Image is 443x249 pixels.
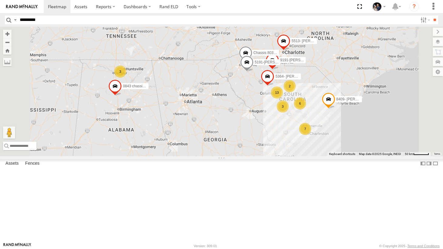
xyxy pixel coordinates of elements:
div: Version: 309.01 [194,244,217,248]
span: Map data ©2025 Google, INEGI [359,152,401,156]
label: Search Query [13,15,18,24]
div: Lauren Jackson [370,2,388,11]
label: Measure [3,58,12,66]
i: ? [409,2,419,12]
label: Dock Summary Table to the Left [420,159,426,168]
div: 2 [284,80,296,92]
div: 6 [294,97,306,109]
a: Terms (opens in new tab) [434,153,440,155]
button: Zoom Home [3,46,12,55]
div: 3 [114,66,126,78]
div: © Copyright 2025 - [379,244,440,248]
span: 5191-[PERSON_NAME] [254,60,294,64]
img: rand-logo.svg [6,5,38,9]
div: 13 [271,86,283,99]
button: Drag Pegman onto the map to open Street View [3,126,15,139]
button: Keyboard shortcuts [329,152,355,156]
span: 8409- [PERSON_NAME] Camera [336,97,390,102]
label: Assets [2,160,22,168]
label: Hide Summary Table [432,159,438,168]
a: Terms and Conditions [407,244,440,248]
button: Zoom out [3,38,12,46]
span: 5513- [PERSON_NAME] [291,39,332,43]
label: Search Filter Options [418,15,431,24]
div: 3 [277,100,289,113]
span: 5364- [PERSON_NAME] [275,74,316,79]
label: Dock Summary Table to the Right [426,159,432,168]
label: Map Settings [433,68,443,76]
a: Visit our Website [3,243,31,249]
span: Chassis 803-[PERSON_NAME] [253,51,305,55]
button: Map Scale: 50 km per 48 pixels [403,152,431,156]
label: Fences [22,160,43,168]
span: 50 km [405,152,413,156]
span: 9191-[PERSON_NAME]([GEOGRAPHIC_DATA]) [280,58,360,62]
span: 0843 chassis 843 [123,84,151,89]
button: Zoom in [3,30,12,38]
div: 7 [299,123,311,135]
